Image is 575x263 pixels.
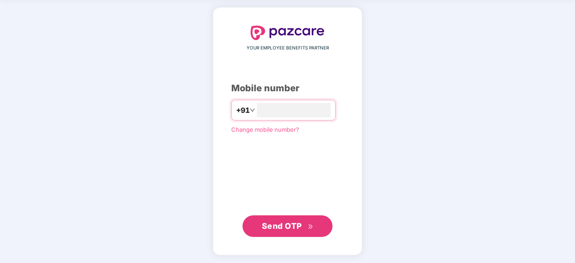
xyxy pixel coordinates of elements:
[251,26,324,40] img: logo
[231,81,344,95] div: Mobile number
[308,224,314,230] span: double-right
[236,105,250,116] span: +91
[250,107,255,113] span: down
[231,126,299,133] a: Change mobile number?
[247,45,329,52] span: YOUR EMPLOYEE BENEFITS PARTNER
[262,221,302,231] span: Send OTP
[243,215,332,237] button: Send OTPdouble-right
